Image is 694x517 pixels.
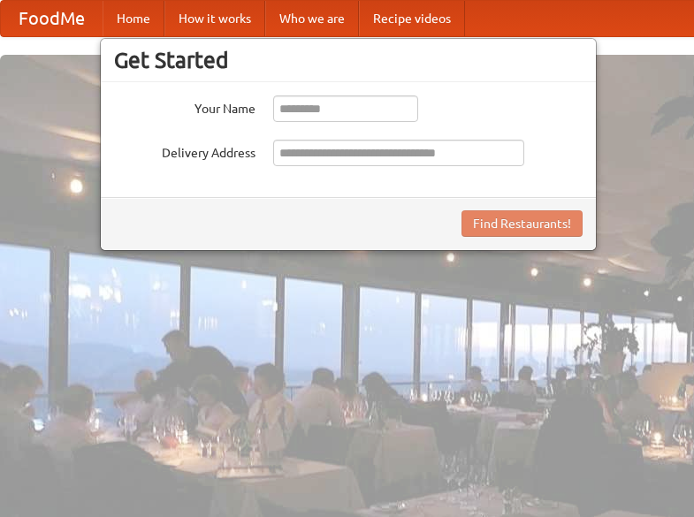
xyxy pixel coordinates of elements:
[114,140,255,162] label: Delivery Address
[359,1,465,36] a: Recipe videos
[265,1,359,36] a: Who we are
[461,210,583,237] button: Find Restaurants!
[103,1,164,36] a: Home
[114,95,255,118] label: Your Name
[114,47,583,73] h3: Get Started
[1,1,103,36] a: FoodMe
[164,1,265,36] a: How it works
